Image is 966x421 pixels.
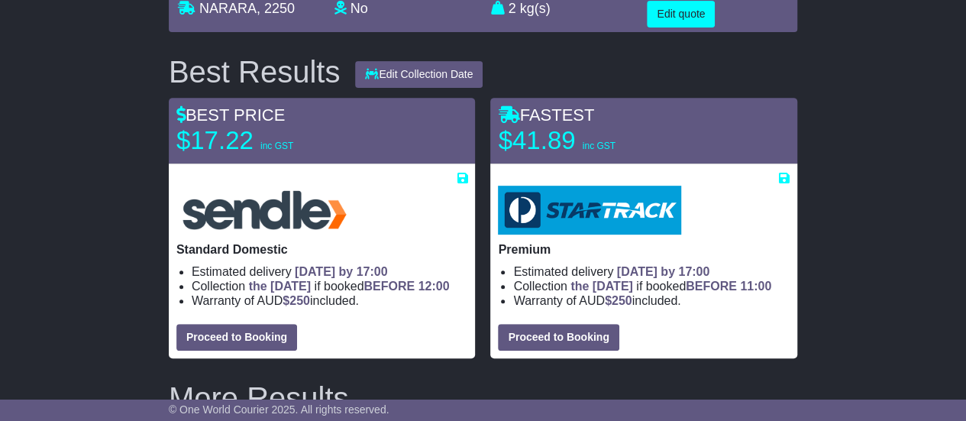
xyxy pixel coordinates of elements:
[513,264,790,279] li: Estimated delivery
[513,293,790,308] li: Warranty of AUD included.
[498,242,790,257] p: Premium
[249,280,450,293] span: if booked
[351,1,368,16] span: No
[647,1,715,28] button: Edit quote
[498,105,594,125] span: FASTEST
[176,242,468,257] p: Standard Domestic
[169,403,389,416] span: © One World Courier 2025. All rights reserved.
[498,125,689,156] p: $41.89
[192,293,468,308] li: Warranty of AUD included.
[176,125,367,156] p: $17.22
[605,294,632,307] span: $
[249,280,311,293] span: the [DATE]
[161,55,348,89] div: Best Results
[498,324,619,351] button: Proceed to Booking
[192,264,468,279] li: Estimated delivery
[498,186,680,235] img: StarTrack: Premium
[176,105,285,125] span: BEST PRICE
[176,324,297,351] button: Proceed to Booking
[513,279,790,293] li: Collection
[583,141,615,151] span: inc GST
[570,280,771,293] span: if booked
[612,294,632,307] span: 250
[570,280,632,293] span: the [DATE]
[617,265,710,278] span: [DATE] by 17:00
[509,1,516,16] span: 2
[283,294,310,307] span: $
[199,1,257,16] span: NARARA
[289,294,310,307] span: 250
[176,186,353,235] img: Sendle: Standard Domestic
[363,280,415,293] span: BEFORE
[355,61,483,88] button: Edit Collection Date
[686,280,737,293] span: BEFORE
[520,1,551,16] span: kg(s)
[260,141,293,151] span: inc GST
[740,280,771,293] span: 11:00
[257,1,295,16] span: , 2250
[418,280,450,293] span: 12:00
[169,381,797,415] h2: More Results
[192,279,468,293] li: Collection
[295,265,388,278] span: [DATE] by 17:00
